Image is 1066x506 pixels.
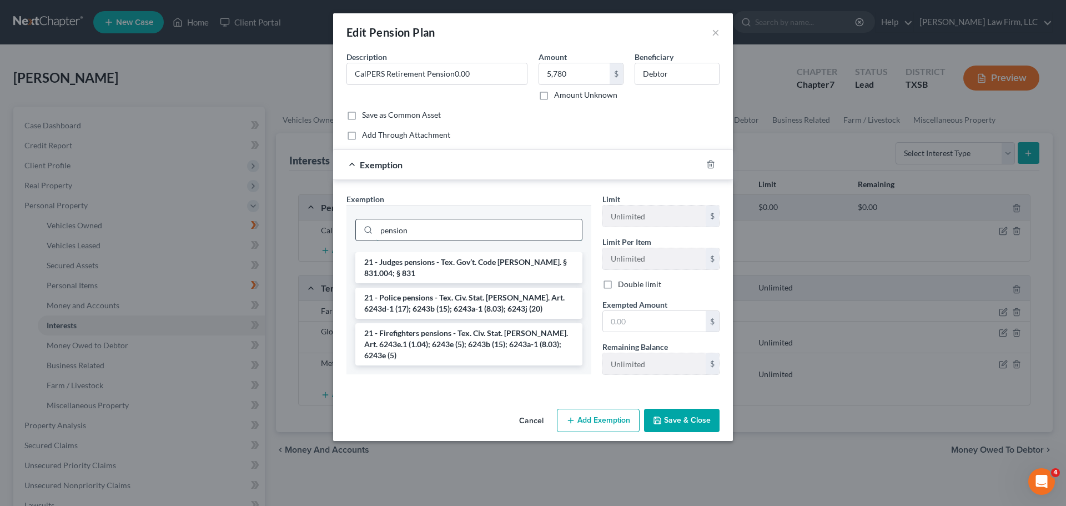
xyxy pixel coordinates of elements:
label: Remaining Balance [602,341,668,353]
label: Add Through Attachment [362,129,450,141]
input: 0.00 [603,311,706,332]
iframe: Intercom live chat [1028,468,1055,495]
span: Description [346,52,387,62]
input: Search exemption rules... [376,219,582,241]
div: $ [610,63,623,84]
button: Add Exemption [557,409,640,432]
label: Amount Unknown [554,89,617,101]
input: -- [603,206,706,227]
input: -- [603,353,706,374]
div: $ [706,206,719,227]
label: Save as Common Asset [362,109,441,121]
input: -- [603,248,706,269]
button: Save & Close [644,409,720,432]
div: $ [706,353,719,374]
label: Amount [539,51,567,63]
li: 21 - Firefighters pensions - Tex. Civ. Stat. [PERSON_NAME]. Art. 6243e.1 (1.04); 6243e (5); 6243b... [355,323,582,365]
span: Exemption [346,194,384,204]
div: $ [706,311,719,332]
input: Describe... [347,63,527,84]
li: 21 - Judges pensions - Tex. Gov’t. Code [PERSON_NAME]. § 831.004; § 831 [355,252,582,283]
label: Beneficiary [635,51,673,63]
span: Exempted Amount [602,300,667,309]
span: 4 [1051,468,1060,477]
button: Cancel [510,410,552,432]
div: $ [706,248,719,269]
span: Exemption [360,159,403,170]
input: 0.00 [539,63,610,84]
label: Double limit [618,279,661,290]
label: Limit Per Item [602,236,651,248]
li: 21 - Police pensions - Tex. Civ. Stat. [PERSON_NAME]. Art. 6243d-1 (17); 6243b (15); 6243a-1 (8.0... [355,288,582,319]
input: -- [635,63,719,84]
span: Limit [602,194,620,204]
div: Edit Pension Plan [346,24,435,40]
button: × [712,26,720,39]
